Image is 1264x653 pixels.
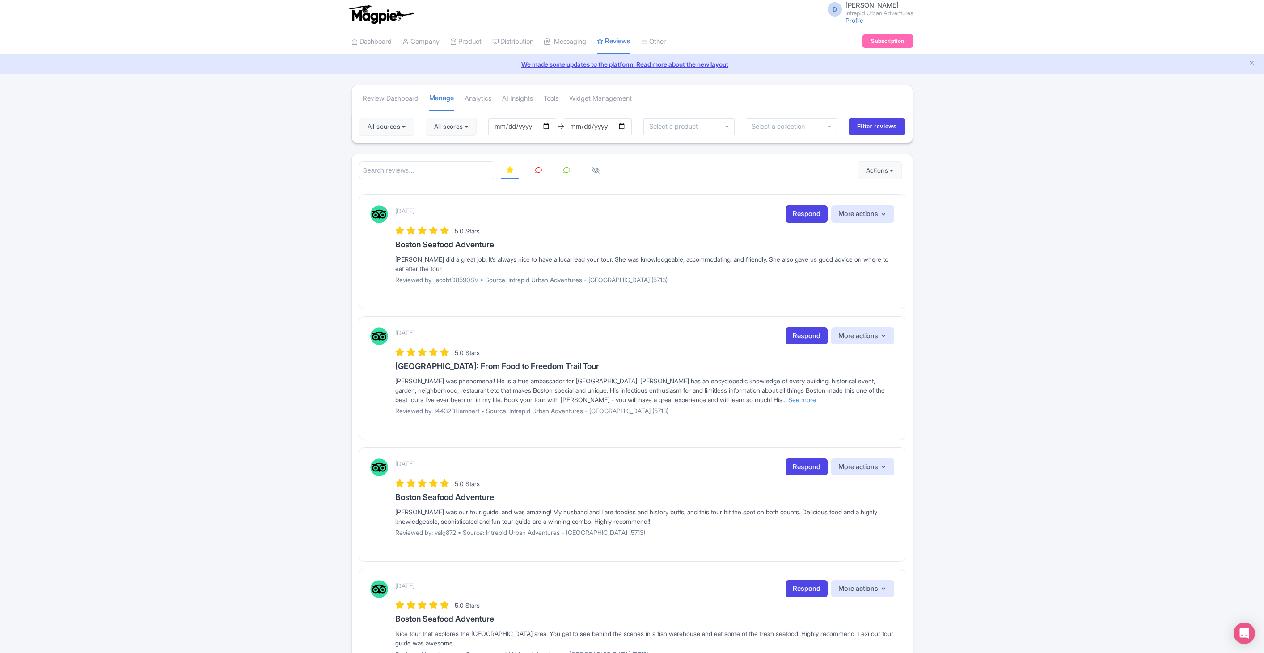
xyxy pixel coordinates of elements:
[395,528,894,537] p: Reviewed by: valg872 • Source: Intrepid Urban Adventures - [GEOGRAPHIC_DATA] (5713)
[641,30,666,54] a: Other
[544,30,586,54] a: Messaging
[455,480,480,488] span: 5.0 Stars
[831,327,894,345] button: More actions
[831,458,894,476] button: More actions
[544,86,558,111] a: Tools
[395,328,414,337] p: [DATE]
[370,580,388,598] img: Tripadvisor Logo
[429,86,454,111] a: Manage
[359,118,414,136] button: All sources
[786,327,828,345] a: Respond
[492,30,533,54] a: Distribution
[782,396,816,403] a: ... See more
[395,240,894,249] h3: Boston Seafood Adventure
[502,86,533,111] a: AI Insights
[402,30,440,54] a: Company
[395,362,894,371] h3: [GEOGRAPHIC_DATA]: From Food to Freedom Trail Tour
[395,629,894,648] div: Nice tour that explores the [GEOGRAPHIC_DATA] area. You get to see behind the scenes in a fish wa...
[426,118,477,136] button: All scores
[828,2,842,17] span: D
[569,86,632,111] a: Widget Management
[597,29,630,55] a: Reviews
[845,17,863,24] a: Profile
[395,206,414,216] p: [DATE]
[351,30,392,54] a: Dashboard
[455,227,480,235] span: 5.0 Stars
[455,602,480,609] span: 5.0 Stars
[395,254,894,273] div: [PERSON_NAME] did a great job. It’s always nice to have a local lead your tour. She was knowledge...
[359,161,496,180] input: Search reviews...
[845,10,913,16] small: Intrepid Urban Adventures
[862,34,913,48] a: Subscription
[347,4,416,24] img: logo-ab69f6fb50320c5b225c76a69d11143b.png
[752,123,811,131] input: Select a collection
[395,459,414,468] p: [DATE]
[450,30,482,54] a: Product
[370,458,388,476] img: Tripadvisor Logo
[858,161,902,179] button: Actions
[831,205,894,223] button: More actions
[786,458,828,476] a: Respond
[831,580,894,598] button: More actions
[363,86,419,111] a: Review Dashboard
[465,86,491,111] a: Analytics
[455,349,480,356] span: 5.0 Stars
[395,275,894,284] p: Reviewed by: jacobfD8590SV • Source: Intrepid Urban Adventures - [GEOGRAPHIC_DATA] (5713)
[786,580,828,598] a: Respond
[1234,623,1255,644] div: Open Intercom Messenger
[395,581,414,590] p: [DATE]
[649,123,703,131] input: Select a product
[370,327,388,345] img: Tripadvisor Logo
[5,59,1259,69] a: We made some updates to the platform. Read more about the new layout
[395,493,894,502] h3: Boston Seafood Adventure
[822,2,913,16] a: D [PERSON_NAME] Intrepid Urban Adventures
[370,205,388,223] img: Tripadvisor Logo
[395,406,894,416] p: Reviewed by: I4432BHamberf • Source: Intrepid Urban Adventures - [GEOGRAPHIC_DATA] (5713)
[849,118,905,135] input: Filter reviews
[395,615,894,623] h3: Boston Seafood Adventure
[845,1,899,9] span: [PERSON_NAME]
[1248,59,1255,69] button: Close announcement
[395,507,894,526] div: [PERSON_NAME] was our tour guide, and was amazing! My husband and I are foodies and history buffs...
[786,205,828,223] a: Respond
[395,376,894,404] div: [PERSON_NAME] was phenomenal! He is a true ambassador for [GEOGRAPHIC_DATA]. [PERSON_NAME] has an...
